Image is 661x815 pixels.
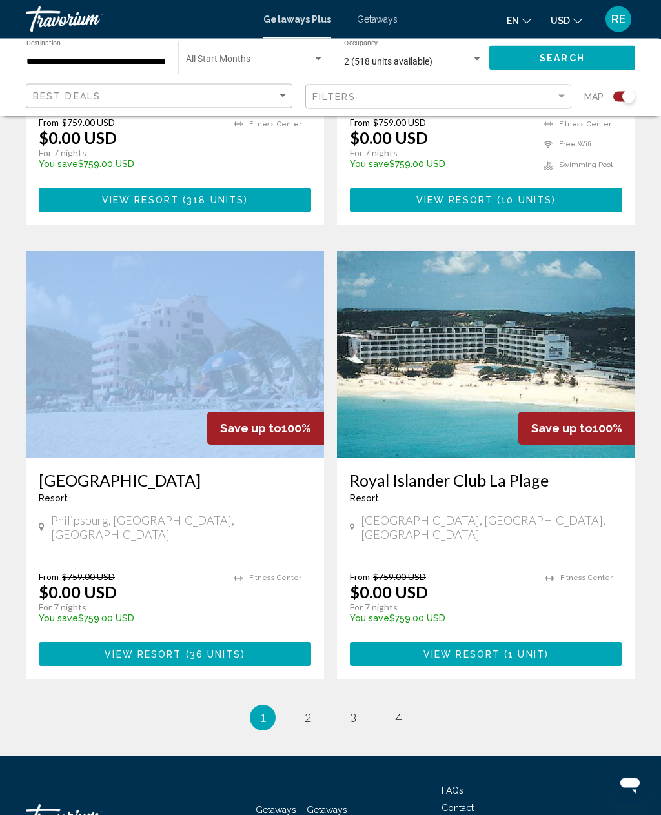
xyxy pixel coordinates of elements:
button: Change language [507,11,531,30]
p: $0.00 USD [350,583,428,602]
span: View Resort [105,650,181,660]
span: USD [551,15,570,26]
span: en [507,15,519,26]
a: FAQs [442,786,463,796]
span: From [39,117,59,128]
img: ii_sep1.jpg [26,252,324,458]
img: ii_ric1.jpg [337,252,635,458]
button: Change currency [551,11,582,30]
span: 3 [350,711,356,725]
button: Search [489,46,635,70]
a: Travorium [26,6,250,32]
span: $759.00 USD [62,572,115,583]
iframe: Button to launch messaging window [609,763,651,805]
span: Fitness Center [560,574,613,583]
span: 2 [305,711,311,725]
span: View Resort [416,196,493,206]
p: For 7 nights [350,148,531,159]
mat-select: Sort by [33,91,289,102]
a: Contact [442,803,474,814]
p: $0.00 USD [39,583,117,602]
span: ( ) [493,196,556,206]
button: View Resort(36 units) [39,643,311,667]
button: View Resort(10 units) [350,188,622,212]
a: Royal Islander Club La Plage [350,471,622,490]
span: 1 [259,711,266,725]
div: 100% [207,412,324,445]
span: Best Deals [33,91,101,101]
span: You save [350,159,389,170]
a: Getaways [357,14,398,25]
p: $759.00 USD [39,159,221,170]
span: Resort [350,494,379,504]
span: Fitness Center [559,121,611,129]
p: For 7 nights [39,602,221,614]
button: View Resort(1 unit) [350,643,622,667]
span: 36 units [190,650,241,660]
button: Filter [305,84,572,110]
span: Swimming Pool [559,161,613,170]
span: [GEOGRAPHIC_DATA], [GEOGRAPHIC_DATA], [GEOGRAPHIC_DATA] [361,514,622,542]
span: Search [540,54,585,64]
p: $0.00 USD [39,128,117,148]
span: ( ) [181,650,245,660]
span: Resort [39,494,68,504]
span: Map [584,88,604,106]
a: [GEOGRAPHIC_DATA] [39,471,311,490]
span: $759.00 USD [373,572,426,583]
span: $759.00 USD [62,117,115,128]
span: From [350,117,370,128]
span: Philipsburg, [GEOGRAPHIC_DATA], [GEOGRAPHIC_DATA] [51,514,311,542]
span: You save [39,159,78,170]
span: Free Wifi [559,141,591,149]
button: View Resort(318 units) [39,188,311,212]
p: $759.00 USD [39,614,221,624]
span: 10 units [501,196,552,206]
span: Filters [312,92,356,102]
a: Getaways Plus [263,14,331,25]
p: $0.00 USD [350,128,428,148]
div: 100% [518,412,635,445]
span: 4 [395,711,402,725]
span: From [39,572,59,583]
p: $759.00 USD [350,159,531,170]
p: For 7 nights [39,148,221,159]
span: From [350,572,370,583]
button: User Menu [602,6,635,33]
span: Save up to [220,422,281,436]
span: You save [39,614,78,624]
ul: Pagination [26,705,635,731]
span: Fitness Center [249,574,301,583]
span: ( ) [179,196,248,206]
span: ( ) [500,650,549,660]
span: View Resort [423,650,500,660]
span: 1 unit [508,650,545,660]
span: RE [611,13,626,26]
span: 318 units [187,196,244,206]
span: Save up to [531,422,593,436]
p: $759.00 USD [350,614,532,624]
span: $759.00 USD [373,117,426,128]
p: For 7 nights [350,602,532,614]
span: View Resort [102,196,179,206]
span: You save [350,614,389,624]
span: Fitness Center [249,121,301,129]
span: 2 (518 units available) [344,56,432,66]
